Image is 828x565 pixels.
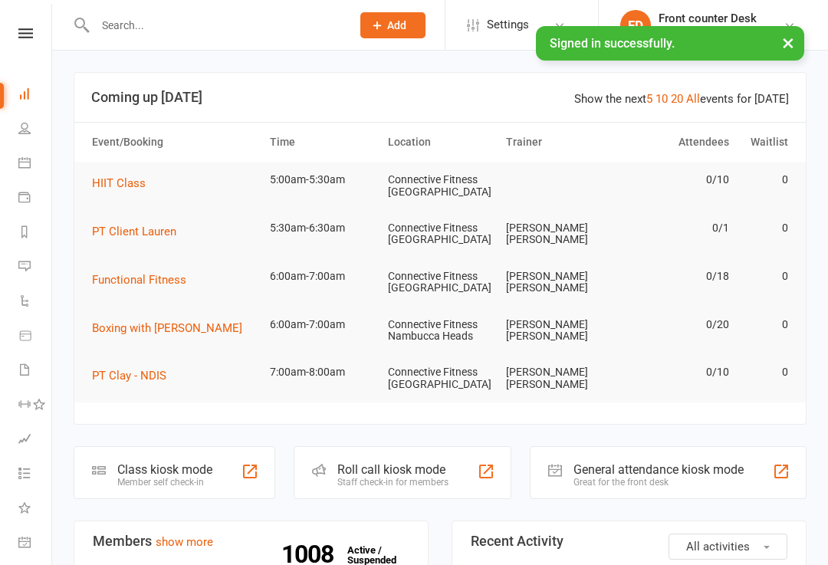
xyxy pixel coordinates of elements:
a: General attendance kiosk mode [18,527,53,561]
td: 6:00am-7:00am [263,258,381,294]
button: All activities [669,534,787,560]
span: Signed in successfully. [550,36,675,51]
div: Roll call kiosk mode [337,462,449,477]
a: What's New [18,492,53,527]
td: Connective Fitness [GEOGRAPHIC_DATA] [381,210,499,258]
td: 5:00am-5:30am [263,162,381,198]
h3: Recent Activity [471,534,787,549]
button: PT Clay - NDIS [92,366,177,385]
button: HIIT Class [92,174,156,192]
span: Add [387,19,406,31]
div: Member self check-in [117,477,212,488]
button: Add [360,12,426,38]
th: Location [381,123,499,162]
span: Settings [487,8,529,42]
td: 0 [736,162,795,198]
input: Search... [90,15,340,36]
button: Functional Fitness [92,271,197,289]
span: PT Clay - NDIS [92,369,166,383]
td: 0/20 [617,307,735,343]
span: HIIT Class [92,176,146,190]
h3: Coming up [DATE] [91,90,789,105]
td: [PERSON_NAME] [PERSON_NAME] [499,210,617,258]
td: Connective Fitness [GEOGRAPHIC_DATA] [381,354,499,402]
th: Event/Booking [85,123,263,162]
a: All [686,92,700,106]
td: 7:00am-8:00am [263,354,381,390]
th: Time [263,123,381,162]
td: 0/18 [617,258,735,294]
td: 0 [736,210,795,246]
td: [PERSON_NAME] [PERSON_NAME] [499,307,617,355]
div: Staff check-in for members [337,477,449,488]
a: 20 [671,92,683,106]
td: Connective Fitness Nambucca Heads [381,307,499,355]
a: Calendar [18,147,53,182]
span: All activities [686,540,750,554]
span: Boxing with [PERSON_NAME] [92,321,242,335]
td: 0/1 [617,210,735,246]
button: Boxing with [PERSON_NAME] [92,319,253,337]
a: Payments [18,182,53,216]
div: General attendance kiosk mode [573,462,744,477]
td: 0 [736,307,795,343]
a: 10 [655,92,668,106]
button: PT Client Lauren [92,222,187,241]
h3: Members [93,534,409,549]
a: 5 [646,92,652,106]
a: Dashboard [18,78,53,113]
th: Trainer [499,123,617,162]
div: FD [620,10,651,41]
td: 5:30am-6:30am [263,210,381,246]
div: Class kiosk mode [117,462,212,477]
div: Great for the front desk [573,477,744,488]
div: Show the next events for [DATE] [574,90,789,108]
a: Assessments [18,423,53,458]
button: × [774,26,802,59]
span: PT Client Lauren [92,225,176,238]
td: [PERSON_NAME] [PERSON_NAME] [499,258,617,307]
a: Reports [18,216,53,251]
td: 0/10 [617,354,735,390]
td: 6:00am-7:00am [263,307,381,343]
div: Connective Fitness [659,25,757,39]
td: Connective Fitness [GEOGRAPHIC_DATA] [381,162,499,210]
a: People [18,113,53,147]
td: [PERSON_NAME] [PERSON_NAME] [499,354,617,402]
td: Connective Fitness [GEOGRAPHIC_DATA] [381,258,499,307]
th: Waitlist [736,123,795,162]
span: Functional Fitness [92,273,186,287]
a: show more [156,535,213,549]
td: 0 [736,258,795,294]
th: Attendees [617,123,735,162]
div: Front counter Desk [659,11,757,25]
td: 0/10 [617,162,735,198]
td: 0 [736,354,795,390]
a: Product Sales [18,320,53,354]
